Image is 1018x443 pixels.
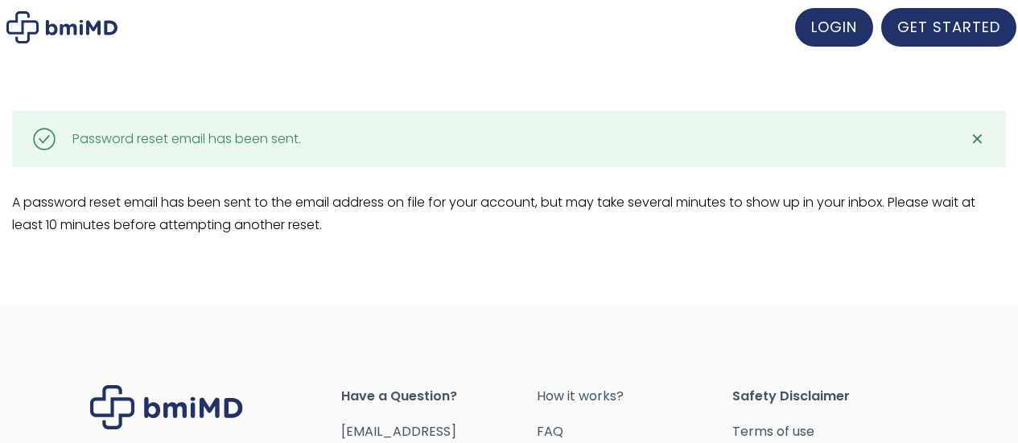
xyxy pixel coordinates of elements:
span: LOGIN [811,17,857,37]
span: GET STARTED [897,17,1000,37]
div: Password reset email has been sent. [72,128,301,150]
a: Terms of use [732,420,928,443]
a: GET STARTED [881,8,1016,47]
a: How it works? [537,385,732,408]
span: ✕ [971,128,984,150]
span: Have a Question? [341,385,537,408]
a: FAQ [537,420,732,443]
img: Brand Logo [90,385,243,429]
p: A password reset email has been sent to the email address on file for your account, but may take ... [12,191,1006,236]
span: Safety Disclaimer [732,385,928,408]
a: ✕ [962,123,994,155]
img: My account [6,11,117,43]
a: LOGIN [795,8,873,47]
